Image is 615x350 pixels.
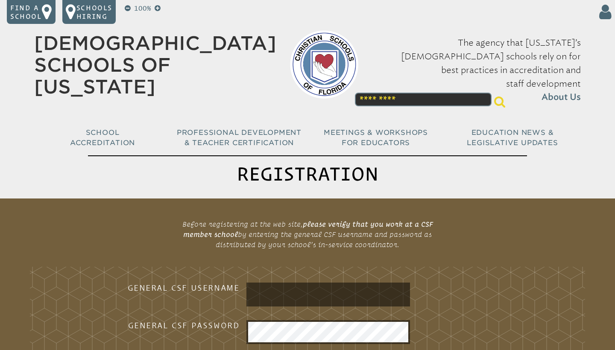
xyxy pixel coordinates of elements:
h3: General CSF Password [103,320,240,330]
p: Schools Hiring [76,3,112,20]
p: Find a school [10,3,42,20]
p: Before registering at the web site, by entering the general CSF username and password as distribu... [167,216,448,253]
h3: General CSF Username [103,283,240,293]
a: [DEMOGRAPHIC_DATA] Schools of [US_STATE] [34,32,276,98]
img: csf-logo-web-colors.png [290,30,358,99]
span: School Accreditation [70,128,135,147]
h1: Registration [88,155,527,192]
span: Meetings & Workshops for Educators [324,128,428,147]
span: About Us [542,90,581,104]
span: Education News & Legislative Updates [467,128,558,147]
p: 100% [132,3,153,14]
b: please verify that you work at a CSF member school [183,220,433,238]
span: Professional Development & Teacher Certification [177,128,302,147]
p: The agency that [US_STATE]’s [DEMOGRAPHIC_DATA] schools rely on for best practices in accreditati... [372,36,581,104]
